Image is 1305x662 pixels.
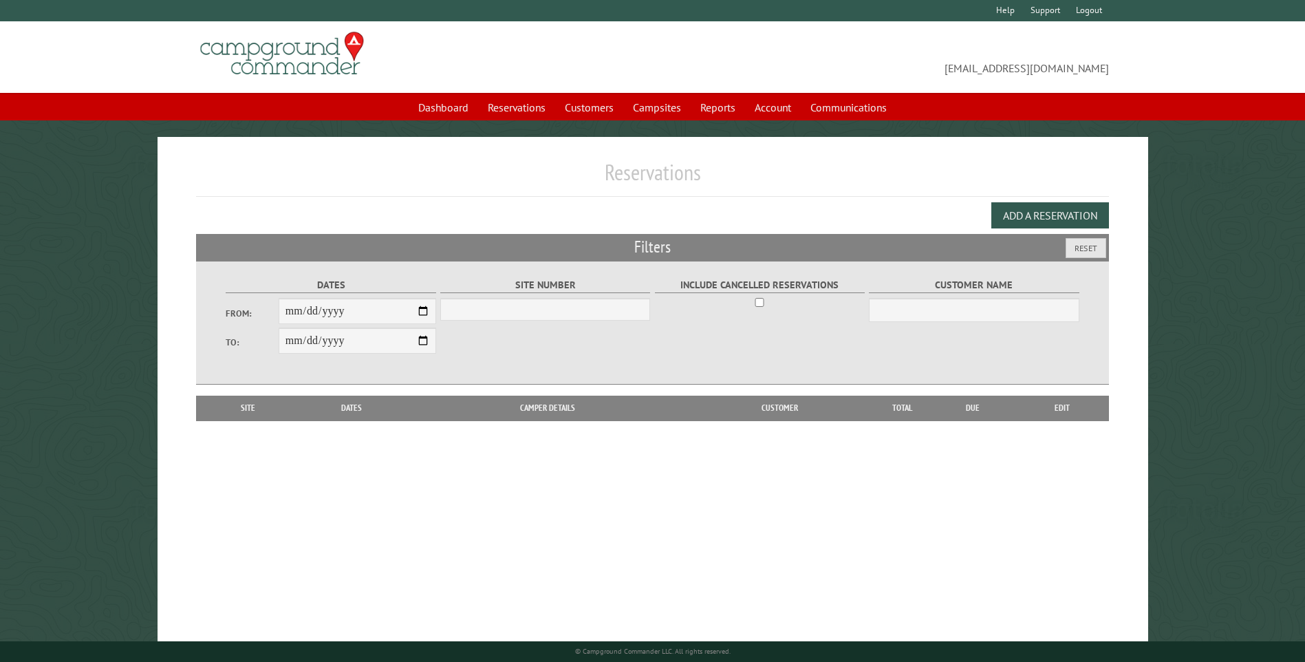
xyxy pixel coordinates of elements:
[226,277,435,293] label: Dates
[226,307,278,320] label: From:
[746,94,799,120] a: Account
[655,277,865,293] label: Include Cancelled Reservations
[293,396,411,420] th: Dates
[410,94,477,120] a: Dashboard
[874,396,929,420] th: Total
[557,94,622,120] a: Customers
[196,159,1108,197] h1: Reservations
[625,94,689,120] a: Campsites
[802,94,895,120] a: Communications
[203,396,292,420] th: Site
[226,336,278,349] label: To:
[196,234,1108,260] h2: Filters
[479,94,554,120] a: Reservations
[411,396,684,420] th: Camper Details
[196,27,368,81] img: Campground Commander
[1066,238,1106,258] button: Reset
[575,647,731,656] small: © Campground Commander LLC. All rights reserved.
[653,38,1109,76] span: [EMAIL_ADDRESS][DOMAIN_NAME]
[692,94,744,120] a: Reports
[991,202,1109,228] button: Add a Reservation
[869,277,1079,293] label: Customer Name
[929,396,1016,420] th: Due
[440,277,650,293] label: Site Number
[684,396,874,420] th: Customer
[1016,396,1109,420] th: Edit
